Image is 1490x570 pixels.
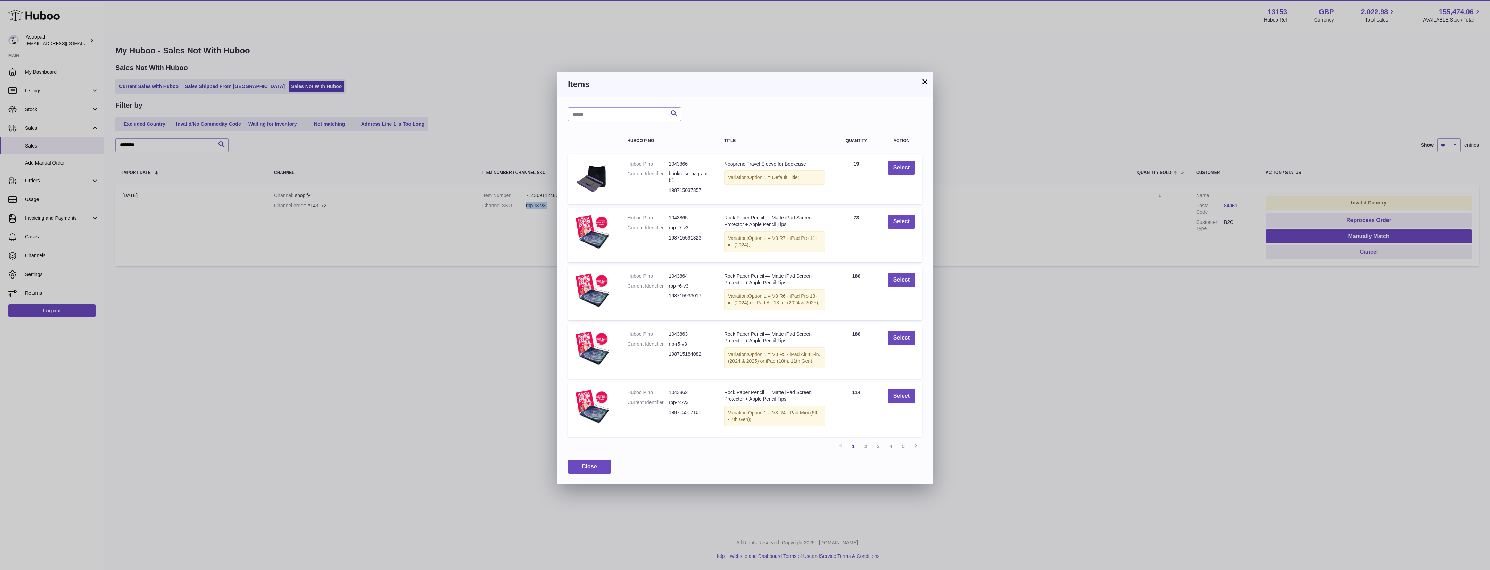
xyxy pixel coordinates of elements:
[627,273,669,279] dt: Huboo P no
[832,132,881,150] th: Quantity
[669,225,710,231] dd: rpp-r7-v3
[724,231,825,252] div: Variation:
[724,389,825,402] div: Rock Paper Pencil — Matte iPad Screen Protector + Apple Pencil Tips
[669,273,710,279] dd: 1043864
[627,170,669,184] dt: Current Identifier
[832,208,881,262] td: 73
[627,389,669,396] dt: Huboo P no
[724,406,825,427] div: Variation:
[582,463,597,469] span: Close
[669,170,710,184] dd: bookcase-bag-aatb1
[881,132,922,150] th: Action
[575,389,610,424] img: Rock Paper Pencil — Matte iPad Screen Protector + Apple Pencil Tips
[888,215,915,229] button: Select
[728,235,817,248] span: Option 1 = V3 R7 - iPad Pro 11-in. (2024);
[832,382,881,437] td: 114
[627,215,669,221] dt: Huboo P no
[669,409,710,416] dd: 198715517101
[728,352,820,364] span: Option 1 = V3 R5 - iPad Air 11-in. (2024 & 2025) or iPad (10th, 11th Gen);
[724,347,825,368] div: Variation:
[860,440,872,453] a: 2
[847,440,860,453] a: 1
[832,266,881,321] td: 186
[568,460,611,474] button: Close
[885,440,897,453] a: 4
[724,331,825,344] div: Rock Paper Pencil — Matte iPad Screen Protector + Apple Pencil Tips
[728,410,819,422] span: Option 1 = V3 R4 - Pad Mini (6th - 7th Gen);
[921,77,929,86] button: ×
[724,289,825,310] div: Variation:
[888,273,915,287] button: Select
[575,273,610,308] img: Rock Paper Pencil — Matte iPad Screen Protector + Apple Pencil Tips
[669,399,710,406] dd: rpp-r4-v3
[669,351,710,358] dd: 198715184082
[627,341,669,347] dt: Current Identifier
[748,175,799,180] span: Option 1 = Default Title;
[724,170,825,185] div: Variation:
[669,235,710,241] dd: 198715591323
[575,215,610,249] img: Rock Paper Pencil — Matte iPad Screen Protector + Apple Pencil Tips
[669,283,710,290] dd: rpp-r6-v3
[627,399,669,406] dt: Current Identifier
[669,215,710,221] dd: 1043865
[897,440,910,453] a: 5
[627,225,669,231] dt: Current Identifier
[724,215,825,228] div: Rock Paper Pencil — Matte iPad Screen Protector + Apple Pencil Tips
[669,187,710,194] dd: 198715037357
[724,161,825,167] div: Neoprene Travel Sleeve for Bookcase
[669,161,710,167] dd: 1043866
[888,389,915,403] button: Select
[832,324,881,379] td: 186
[888,331,915,345] button: Select
[575,161,610,195] img: Neoprene Travel Sleeve for Bookcase
[620,132,717,150] th: Huboo P no
[627,283,669,290] dt: Current Identifier
[568,79,922,90] h3: Items
[627,161,669,167] dt: Huboo P no
[575,331,610,366] img: Rock Paper Pencil — Matte iPad Screen Protector + Apple Pencil Tips
[872,440,885,453] a: 3
[717,132,832,150] th: Title
[832,154,881,204] td: 19
[724,273,825,286] div: Rock Paper Pencil — Matte iPad Screen Protector + Apple Pencil Tips
[669,293,710,299] dd: 198715933017
[627,331,669,337] dt: Huboo P no
[669,341,710,347] dd: rip-r5-v3
[888,161,915,175] button: Select
[728,293,819,305] span: Option 1 = V3 R6 - iPad Pro 13-in. (2024) or iPad Air 13-in. (2024 & 2025);
[669,389,710,396] dd: 1043862
[669,331,710,337] dd: 1043863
